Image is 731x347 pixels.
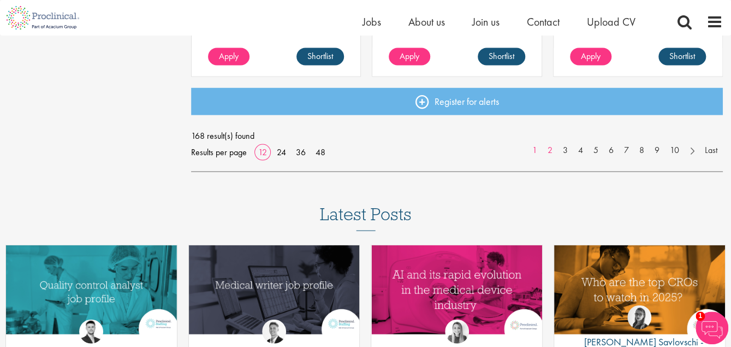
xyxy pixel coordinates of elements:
[696,311,705,321] span: 1
[219,50,239,62] span: Apply
[6,245,177,334] img: quality control analyst job profile
[191,128,723,144] span: 168 result(s) found
[649,144,665,157] a: 9
[312,146,329,158] a: 48
[408,15,445,29] a: About us
[273,146,290,158] a: 24
[627,305,651,330] img: Theodora Savlovschi - Wicks
[320,205,412,231] h3: Latest Posts
[191,144,247,161] span: Results per page
[554,245,725,342] a: Link to a post
[371,245,542,334] img: AI and Its Impact on the Medical Device Industry | Proclinical
[472,15,500,29] a: Join us
[527,15,560,29] a: Contact
[570,48,611,66] a: Apply
[296,48,344,66] a: Shortlist
[208,48,249,66] a: Apply
[79,320,103,344] img: Joshua Godden
[371,245,542,342] a: Link to a post
[189,245,360,334] img: Medical writer job profile
[362,15,381,29] a: Jobs
[603,144,619,157] a: 6
[292,146,310,158] a: 36
[262,320,286,344] img: George Watson
[400,50,419,62] span: Apply
[6,245,177,342] a: Link to a post
[445,320,469,344] img: Hannah Burke
[254,146,271,158] a: 12
[696,311,728,344] img: Chatbot
[658,48,706,66] a: Shortlist
[527,144,543,157] a: 1
[191,88,723,115] a: Register for alerts
[542,144,558,157] a: 2
[581,50,601,62] span: Apply
[478,48,525,66] a: Shortlist
[634,144,650,157] a: 8
[619,144,634,157] a: 7
[389,48,430,66] a: Apply
[699,144,723,157] a: Last
[189,245,360,342] a: Link to a post
[664,144,685,157] a: 10
[554,245,725,334] img: Top 10 CROs 2025 | Proclinical
[588,144,604,157] a: 5
[557,144,573,157] a: 3
[587,15,635,29] a: Upload CV
[573,144,589,157] a: 4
